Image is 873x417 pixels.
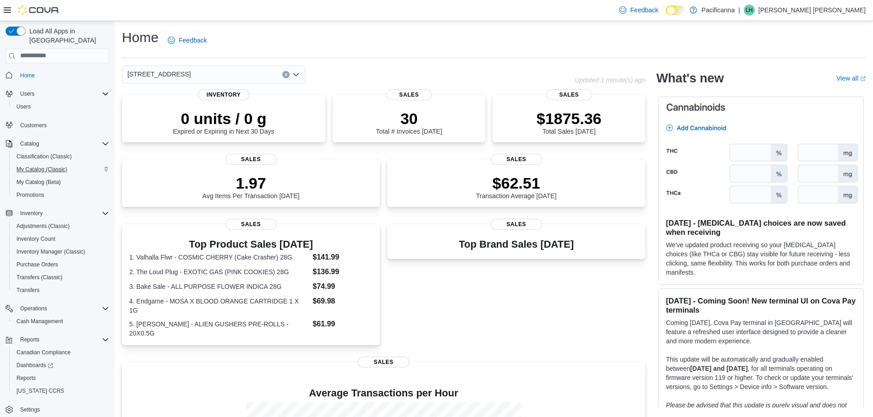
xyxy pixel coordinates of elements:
span: Inventory [198,89,249,100]
button: Cash Management [9,315,113,328]
a: Dashboards [13,360,57,371]
span: Settings [16,404,109,415]
button: Catalog [16,138,43,149]
p: This update will be automatically and gradually enabled between , for all terminals operating on ... [666,355,856,391]
button: Reports [9,372,113,385]
span: Inventory Count [13,233,109,244]
span: Canadian Compliance [16,349,71,356]
dd: $61.99 [313,319,373,330]
span: Users [13,101,109,112]
span: Reports [16,334,109,345]
a: Cash Management [13,316,66,327]
p: | [738,5,740,16]
span: Inventory [16,208,109,219]
dd: $141.99 [313,252,373,263]
span: [US_STATE] CCRS [16,387,64,395]
span: Sales [225,154,277,165]
span: Operations [16,303,109,314]
p: Pacificanna [702,5,735,16]
span: Feedback [630,5,658,15]
a: My Catalog (Classic) [13,164,71,175]
dd: $69.98 [313,296,373,307]
a: Adjustments (Classic) [13,221,73,232]
button: Settings [2,403,113,416]
span: Cash Management [16,318,63,325]
button: Operations [16,303,51,314]
span: My Catalog (Beta) [16,179,61,186]
span: Cash Management [13,316,109,327]
span: Sales [491,219,542,230]
a: [US_STATE] CCRS [13,385,68,396]
button: Canadian Compliance [9,346,113,359]
span: Load All Apps in [GEOGRAPHIC_DATA] [26,27,109,45]
dd: $136.99 [313,266,373,277]
span: Transfers (Classic) [13,272,109,283]
a: Inventory Count [13,233,59,244]
button: Inventory [2,207,113,220]
a: Inventory Manager (Classic) [13,246,89,257]
p: 30 [376,109,442,128]
button: Inventory Count [9,233,113,245]
a: Transfers [13,285,43,296]
button: Adjustments (Classic) [9,220,113,233]
span: Transfers [16,287,39,294]
span: Inventory Manager (Classic) [13,246,109,257]
p: $1875.36 [537,109,602,128]
div: Transaction Average [DATE] [476,174,557,200]
dd: $74.99 [313,281,373,292]
button: Inventory Manager (Classic) [9,245,113,258]
button: Catalog [2,137,113,150]
button: Reports [16,334,43,345]
button: Promotions [9,189,113,201]
p: 0 units / 0 g [173,109,275,128]
span: Transfers [13,285,109,296]
span: Customers [16,119,109,131]
button: Classification (Classic) [9,150,113,163]
span: Inventory Count [16,235,55,243]
span: Settings [20,406,40,413]
span: Sales [358,357,409,368]
button: Users [16,88,38,99]
button: Users [9,100,113,113]
h3: Top Brand Sales [DATE] [459,239,574,250]
button: [US_STATE] CCRS [9,385,113,397]
dt: 2. The Loud Plug - EXOTIC GAS (PINK COOKIES) 28G [129,267,309,276]
svg: External link [860,76,866,81]
span: Users [20,90,34,97]
span: Purchase Orders [13,259,109,270]
a: Classification (Classic) [13,151,76,162]
h4: Average Transactions per Hour [129,388,638,399]
span: Canadian Compliance [13,347,109,358]
dt: 4. Endgame - MOSA X BLOOD ORANGE CARTRIDGE 1 X 1G [129,297,309,315]
span: Sales [225,219,277,230]
div: Lauryn H-W [744,5,755,16]
span: Customers [20,122,47,129]
span: Classification (Classic) [16,153,72,160]
button: Purchase Orders [9,258,113,271]
span: Transfers (Classic) [16,274,62,281]
span: Adjustments (Classic) [13,221,109,232]
span: Sales [386,89,432,100]
span: Inventory Manager (Classic) [16,248,85,255]
a: Canadian Compliance [13,347,74,358]
span: Dashboards [13,360,109,371]
a: Purchase Orders [13,259,62,270]
button: Operations [2,302,113,315]
p: Updated 1 minute(s) ago [575,76,645,84]
h3: Top Product Sales [DATE] [129,239,373,250]
a: My Catalog (Beta) [13,177,65,188]
input: Dark Mode [666,5,685,15]
span: Catalog [16,138,109,149]
dt: 1. Valhalla Flwr - COSMIC CHERRY (Cake Crasher) 28G [129,253,309,262]
p: Coming [DATE], Cova Pay terminal in [GEOGRAPHIC_DATA] will feature a refreshed user interface des... [666,318,856,346]
span: LH [746,5,752,16]
a: Feedback [164,31,210,49]
a: Customers [16,120,50,131]
div: Total Sales [DATE] [537,109,602,135]
span: Users [16,88,109,99]
a: Feedback [615,1,662,19]
p: We've updated product receiving so your [MEDICAL_DATA] choices (like THCa or CBG) stay visible fo... [666,240,856,277]
span: Inventory [20,210,43,217]
button: My Catalog (Beta) [9,176,113,189]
